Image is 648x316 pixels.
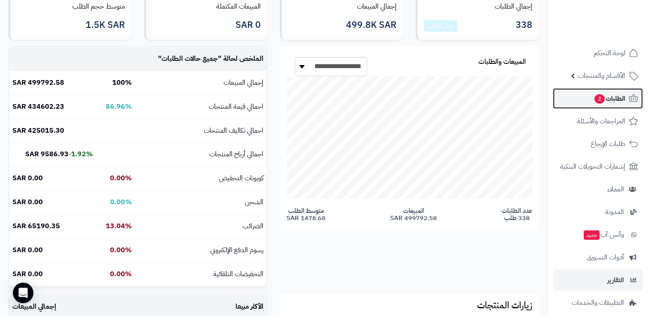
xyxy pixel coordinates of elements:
span: 0 SAR [236,20,261,30]
b: 65190.35 SAR [12,221,60,231]
a: إشعارات التحويلات البنكية [553,156,643,177]
a: طلبات الإرجاع [553,134,643,154]
a: التطبيقات والخدمات [553,292,643,313]
span: متوسط الطلب 1478.68 SAR [287,207,325,221]
td: التخفيضات التلقائية [135,262,267,286]
b: 434602.23 SAR [12,101,64,112]
span: لوحة التحكم [594,47,625,59]
a: لوحة التحكم [553,43,643,63]
h3: زيارات المنتجات [287,301,532,310]
span: إشعارات التحويلات البنكية [560,161,625,173]
a: وآتس آبجديد [553,224,643,245]
span: العملاء [607,183,624,195]
span: التقارير [607,274,624,286]
a: التقارير [553,270,643,290]
td: - [9,143,96,166]
span: عدد الطلبات 338 طلب [502,207,532,221]
td: اجمالي قيمة المنتجات [135,95,267,119]
span: جميع حالات الطلبات [161,54,218,64]
span: التطبيقات والخدمات [572,297,624,309]
div: Open Intercom Messenger [13,283,33,303]
a: الطلبات2 [553,88,643,109]
td: كوبونات التخفيض [135,167,267,190]
a: أدوات التسويق [553,247,643,268]
h3: المبيعات والطلبات [478,58,526,66]
b: 100% [112,78,132,88]
b: 13.04% [106,221,132,231]
b: 499792.58 SAR [12,78,64,88]
b: 9586.93 SAR [25,149,69,159]
b: 86.96% [106,101,132,112]
a: العملاء [553,179,643,200]
b: 0.00% [110,269,132,279]
a: عرض التقارير [427,21,454,30]
span: أدوات التسويق [587,251,624,263]
a: إجمالي المبيعات [357,1,397,12]
span: وآتس آب [583,229,624,241]
a: متوسط حجم الطلب [72,1,125,12]
td: رسوم الدفع الإلكتروني [135,238,267,262]
b: 0.00% [110,173,132,183]
span: جديد [584,230,600,240]
b: 0.00% [110,197,132,207]
b: 0.00 SAR [12,173,43,183]
span: الطلبات [594,92,625,104]
td: الضرائب [135,215,267,238]
span: 2 [594,94,605,104]
span: الأقسام والمنتجات [578,70,625,82]
td: اجمالي تكاليف المنتجات [135,119,267,143]
b: 1.92% [71,149,93,159]
span: المراجعات والأسئلة [577,115,625,127]
span: طلبات الإرجاع [591,138,625,150]
td: اجمالي أرباح المنتجات [135,143,267,166]
b: 425015.30 SAR [12,125,64,136]
span: المدونة [605,206,624,218]
span: 338 [516,20,532,32]
td: إجمالي المبيعات [135,71,267,95]
span: المبيعات 499792.58 SAR [390,207,437,221]
b: 0.00 SAR [12,197,43,207]
b: 0.00% [110,245,132,255]
b: 0.00 SAR [12,269,43,279]
span: 1.5K SAR [86,20,125,30]
td: الشحن [135,191,267,214]
span: 499.8K SAR [346,20,397,30]
a: المدونة [553,202,643,222]
b: 0.00 SAR [12,245,43,255]
a: المبيعات المكتملة [216,1,261,12]
a: إجمالي الطلبات [495,1,532,12]
td: الملخص لحالة " " [135,47,267,71]
a: المراجعات والأسئلة [553,111,643,131]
